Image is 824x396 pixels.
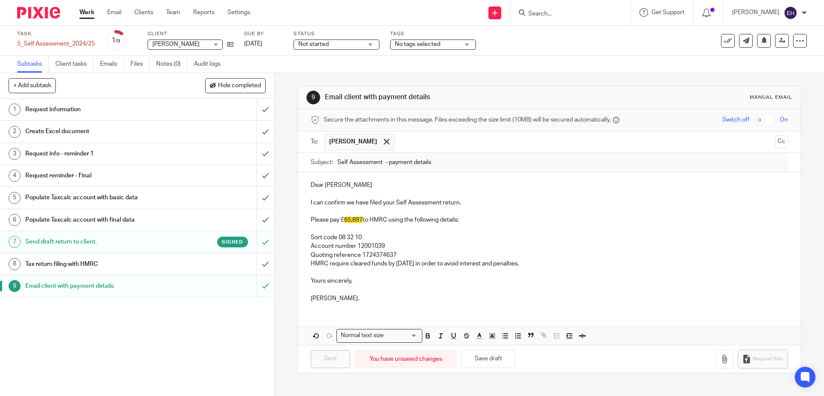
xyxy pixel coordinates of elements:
h1: Email client with payment details [325,93,568,102]
div: 7 [9,236,21,248]
div: 9 [306,91,320,104]
h1: Populate Taxcalc account with basic data [25,191,174,204]
input: Search [527,10,605,18]
p: Quoting reference 1724374637 [311,251,788,259]
div: 1 [112,36,120,46]
span: Get Support [651,9,685,15]
img: svg%3E [784,6,797,20]
h1: Send draft return to client. [25,235,174,248]
label: Subject: [311,158,333,167]
input: Sent [311,350,350,369]
p: Sort code 08 32 10 [311,233,788,242]
span: No tags selected [395,41,440,47]
a: Client tasks [55,56,94,73]
p: Please pay £ to HMRC using the following details: [311,216,788,224]
a: Subtasks [17,56,49,73]
small: /9 [115,39,120,43]
p: Yours sincerely, [311,277,788,285]
label: Task [17,30,95,37]
div: 9 [9,280,21,292]
a: Audit logs [194,56,227,73]
div: You have unsaved changes [354,350,457,368]
div: 1 [9,104,21,116]
span: [PERSON_NAME] [329,137,377,146]
span: 65,897 [344,217,363,223]
div: 6 [9,214,21,226]
input: Search for option [386,331,417,340]
img: Pixie [17,7,60,18]
div: 2 [9,126,21,138]
a: Reports [193,8,215,17]
a: Settings [227,8,250,17]
h1: Email client with payment details [25,280,174,292]
div: Manual email [750,94,792,101]
h1: Request reminder - Final [25,169,174,182]
p: Dear [PERSON_NAME] [311,181,788,189]
button: Hide completed [205,78,266,93]
div: Search for option [336,329,422,342]
div: 5 [9,192,21,204]
span: Switch off [722,116,749,124]
button: Cc [775,135,788,148]
h1: Request info - reminder 1 [25,147,174,160]
h1: Request information [25,103,174,116]
div: 3 [9,148,21,160]
p: HMRC require cleared funds by [DATE] in order to avoid interest and penalties. [311,259,788,268]
button: Save draft [461,350,515,369]
a: Team [166,8,180,17]
a: Clients [134,8,153,17]
h1: Create Excel document [25,125,174,138]
label: Due by [244,30,283,37]
span: Normal text size [339,331,385,340]
p: Account number 12001039 [311,242,788,250]
span: Hide completed [218,82,261,89]
span: [PERSON_NAME] [152,41,200,47]
p: [PERSON_NAME] [732,8,779,17]
label: Client [148,30,233,37]
div: 5_Self Assessment_2024/25 [17,40,95,48]
a: Files [130,56,150,73]
span: Not started [298,41,329,47]
p: [PERSON_NAME]. [311,286,788,303]
label: To: [311,137,320,146]
button: + Add subtask [9,78,56,93]
button: Request files [738,350,788,369]
span: Signed [222,238,243,246]
p: I can confirm we have filed your Self Assessment return. [311,198,788,207]
label: Status [294,30,379,37]
a: Emails [100,56,124,73]
span: On [780,116,788,124]
a: Work [79,8,94,17]
span: [DATE] [244,41,262,47]
a: Notes (0) [156,56,188,73]
h1: Populate Taxcalc account with final data [25,213,174,226]
div: 4 [9,170,21,182]
a: Email [107,8,121,17]
h1: Tax return filing with HMRC [25,258,174,271]
div: 8 [9,258,21,270]
span: Secure the attachments in this message. Files exceeding the size limit (10MB) will be secured aut... [324,116,611,124]
span: Request files [753,356,783,362]
label: Tags [390,30,476,37]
